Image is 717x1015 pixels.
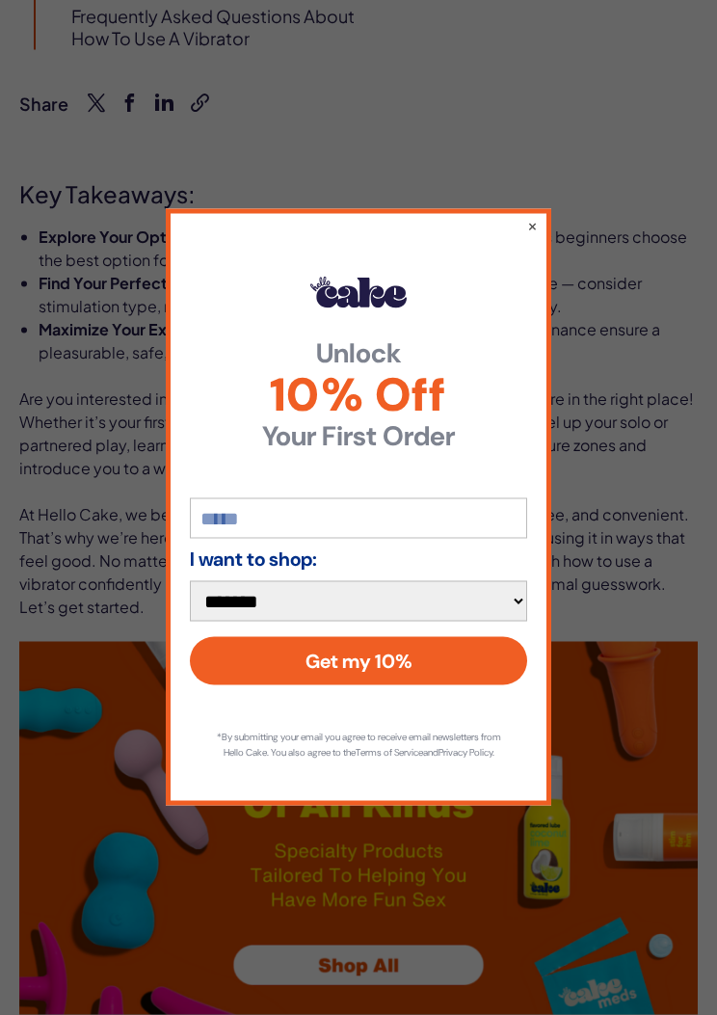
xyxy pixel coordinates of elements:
[438,746,492,759] a: Privacy Policy
[209,730,508,761] p: *By submitting your email you agree to receive email newsletters from Hello Cake. You also agree ...
[190,372,527,418] span: 10% Off
[356,746,423,759] a: Terms of Service
[527,216,538,235] button: ×
[190,548,317,570] strong: I want to shop:
[190,637,527,685] button: Get my 10%
[310,277,407,307] img: Hello Cake
[190,340,527,367] strong: Unlock
[190,423,527,450] strong: Your First Order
